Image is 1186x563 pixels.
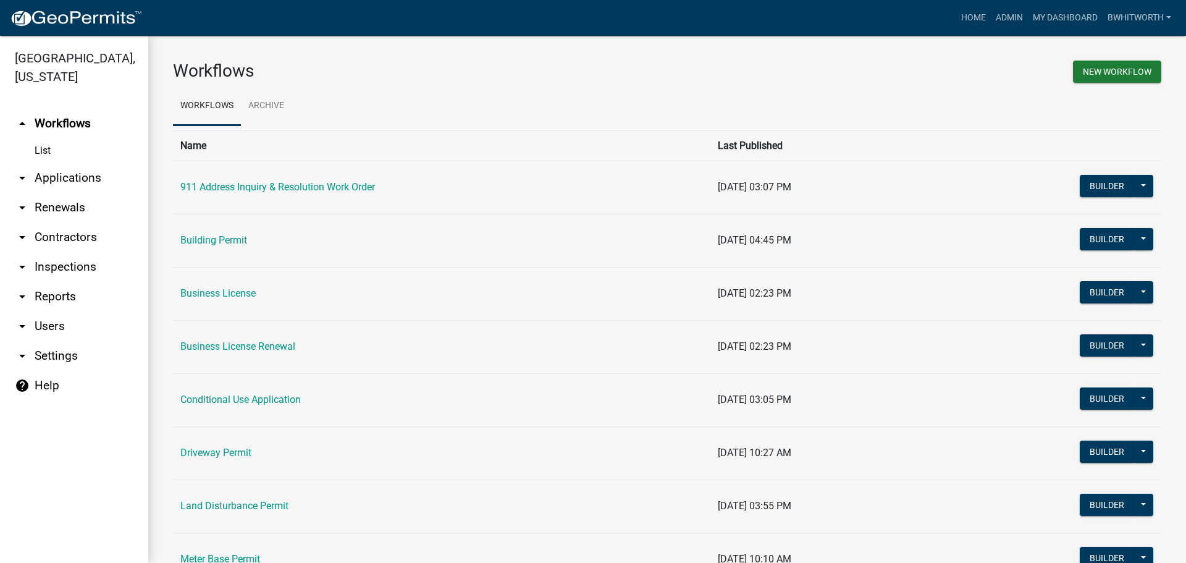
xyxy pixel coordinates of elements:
i: arrow_drop_down [15,260,30,274]
th: Name [173,130,710,161]
a: Business License [180,287,256,299]
a: Archive [241,87,292,126]
a: Business License Renewal [180,341,295,352]
span: [DATE] 02:23 PM [718,287,791,299]
span: [DATE] 02:23 PM [718,341,791,352]
button: Builder [1080,175,1134,197]
span: [DATE] 03:05 PM [718,394,791,405]
i: arrow_drop_down [15,171,30,185]
a: Building Permit [180,234,247,246]
button: Builder [1080,387,1134,410]
i: arrow_drop_down [15,200,30,215]
a: BWhitworth [1103,6,1176,30]
a: Home [956,6,991,30]
button: Builder [1080,228,1134,250]
i: arrow_drop_down [15,289,30,304]
a: 911 Address Inquiry & Resolution Work Order [180,181,375,193]
h3: Workflows [173,61,658,82]
a: Land Disturbance Permit [180,500,288,512]
i: arrow_drop_down [15,319,30,334]
a: Conditional Use Application [180,394,301,405]
span: [DATE] 04:45 PM [718,234,791,246]
button: Builder [1080,281,1134,303]
button: Builder [1080,494,1134,516]
a: Driveway Permit [180,447,251,459]
i: arrow_drop_up [15,116,30,131]
button: Builder [1080,334,1134,357]
a: My Dashboard [1028,6,1103,30]
a: Admin [991,6,1028,30]
i: arrow_drop_down [15,230,30,245]
span: [DATE] 10:27 AM [718,447,791,459]
button: New Workflow [1073,61,1161,83]
span: [DATE] 03:07 PM [718,181,791,193]
i: help [15,378,30,393]
i: arrow_drop_down [15,349,30,363]
a: Workflows [173,87,241,126]
button: Builder [1080,441,1134,463]
span: [DATE] 03:55 PM [718,500,791,512]
th: Last Published [710,130,935,161]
